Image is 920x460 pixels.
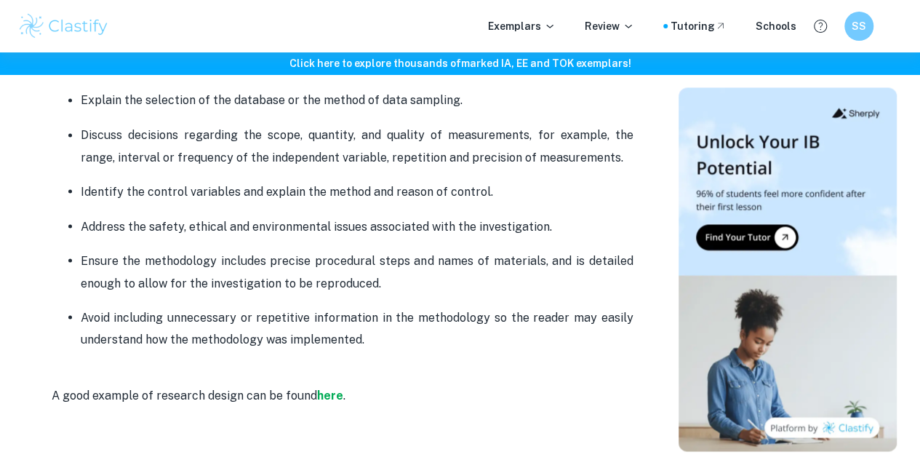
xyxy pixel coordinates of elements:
a: here [317,388,343,402]
a: Schools [756,18,796,34]
img: Clastify logo [17,12,110,41]
p: Ensure the methodology includes precise procedural steps and names of materials, and is detailed ... [81,250,633,294]
a: Tutoring [671,18,727,34]
p: Address the safety, ethical and environmental issues associated with the investigation. [81,215,633,237]
button: Help and Feedback [808,14,833,39]
h6: SS [851,18,868,34]
p: Identify the control variables and explain the method and reason of control. [81,181,633,202]
span: A good example of research design can be found [52,388,317,402]
button: SS [844,12,873,41]
span: . [343,388,345,402]
img: Thumbnail [679,87,897,451]
p: Review [585,18,634,34]
h6: Click here to explore thousands of marked IA, EE and TOK exemplars ! [3,55,917,71]
p: Explain the selection of the database or the method of data sampling. [81,90,633,111]
p: Exemplars [488,18,556,34]
p: Avoid including unnecessary or repetitive information in the methodology so the reader may easily... [81,306,633,351]
p: Discuss decisions regarding the scope, quantity, and quality of measurements, for example, the ra... [81,124,633,169]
